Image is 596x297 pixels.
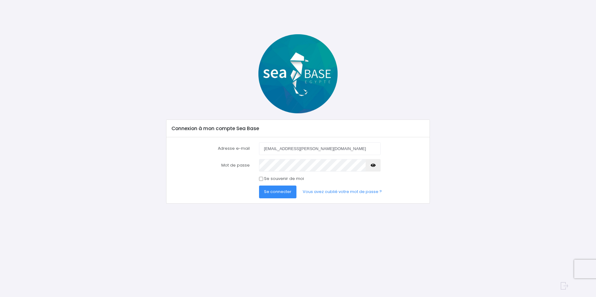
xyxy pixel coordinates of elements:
[167,159,254,172] label: Mot de passe
[264,189,291,195] span: Se connecter
[264,176,304,182] label: Se souvenir de moi
[298,186,387,198] a: Vous avez oublié votre mot de passe ?
[166,120,429,137] div: Connexion à mon compte Sea Base
[259,186,296,198] button: Se connecter
[167,142,254,155] label: Adresse e-mail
